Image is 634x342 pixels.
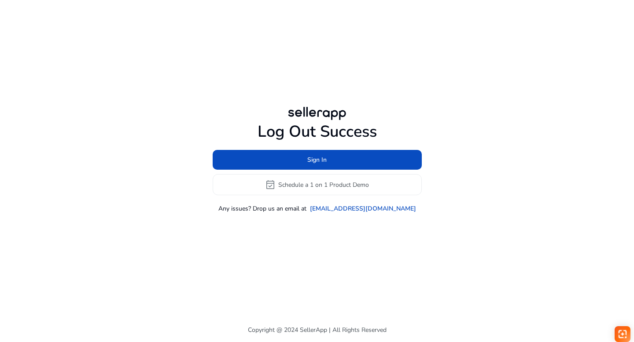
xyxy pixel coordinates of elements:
span: Sign In [307,155,327,164]
button: event_availableSchedule a 1 on 1 Product Demo [213,174,422,195]
h1: Log Out Success [213,122,422,141]
a: [EMAIL_ADDRESS][DOMAIN_NAME] [310,204,416,213]
p: Any issues? Drop us an email at [218,204,306,213]
button: Sign In [213,150,422,170]
span: event_available [265,179,276,190]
